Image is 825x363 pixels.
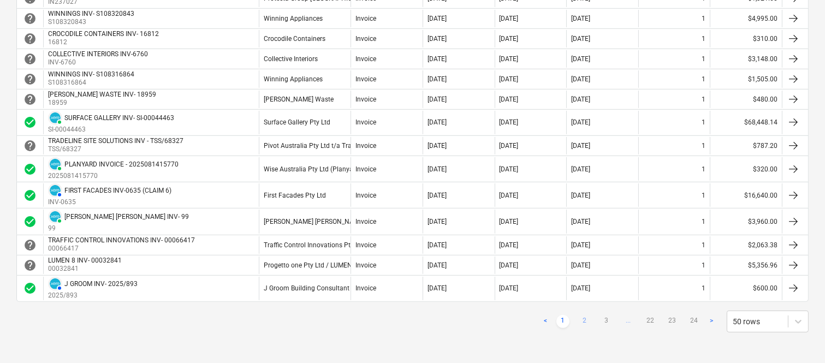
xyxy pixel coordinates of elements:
[428,75,447,83] div: [DATE]
[264,241,365,249] div: Traffic Control Innovations Pty Ltd
[710,157,782,181] div: $320.00
[48,257,122,264] div: LUMEN 8 INV- 00032841
[264,165,361,173] div: Wise Australia Pty Ltd (Planyard)
[355,192,376,199] div: Invoice
[702,118,705,126] div: 1
[48,91,156,98] div: [PERSON_NAME] WASTE INV- 18959
[571,165,590,173] div: [DATE]
[48,78,136,87] p: S108316864
[64,114,174,122] div: SURFACE GALLERY INV- SI-00044463
[710,50,782,68] div: $3,148.00
[355,96,376,103] div: Invoice
[48,70,134,78] div: WINNINGS INV- S108316864
[428,261,447,269] div: [DATE]
[500,35,519,43] div: [DATE]
[355,284,376,292] div: Invoice
[264,75,323,83] div: Winning Appliances
[710,30,782,47] div: $310.00
[23,93,37,106] span: help
[23,163,37,176] span: check_circle
[50,112,61,123] img: xero.svg
[500,142,519,150] div: [DATE]
[48,236,195,244] div: TRAFFIC CONTROL INNOVATIONS INV- 00066417
[23,12,37,25] span: help
[702,261,705,269] div: 1
[710,70,782,88] div: $1,505.00
[770,311,825,363] iframe: Chat Widget
[428,15,447,22] div: [DATE]
[48,157,62,171] div: Invoice has been synced with Xero and its status is currently PAID
[23,73,37,86] span: help
[355,261,376,269] div: Invoice
[710,210,782,233] div: $3,960.00
[702,96,705,103] div: 1
[23,52,37,66] div: Invoice is waiting for an approval
[702,15,705,22] div: 1
[50,211,61,222] img: xero.svg
[48,38,161,47] p: 16812
[710,111,782,134] div: $68,448.14
[48,264,124,273] p: 00032841
[264,55,318,63] div: Collective Interiors
[23,259,37,272] span: help
[428,218,447,225] div: [DATE]
[500,218,519,225] div: [DATE]
[48,98,158,108] p: 18959
[539,315,552,328] a: Previous page
[644,315,657,328] a: Page 22
[264,118,330,126] div: Surface Gallery Pty Ltd
[571,15,590,22] div: [DATE]
[500,15,519,22] div: [DATE]
[571,75,590,83] div: [DATE]
[710,236,782,254] div: $2,063.38
[264,218,365,225] div: [PERSON_NAME] [PERSON_NAME]
[571,118,590,126] div: [DATE]
[264,35,325,43] div: Crocodile Containers
[500,261,519,269] div: [DATE]
[428,55,447,63] div: [DATE]
[50,278,61,289] img: xero.svg
[23,52,37,66] span: help
[48,145,186,154] p: TSS/68327
[500,118,519,126] div: [DATE]
[702,142,705,150] div: 1
[48,111,62,125] div: Invoice has been synced with Xero and its status is currently PAID
[428,165,447,173] div: [DATE]
[23,116,37,129] div: Invoice was approved
[48,210,62,224] div: Invoice has been synced with Xero and its status is currently PAID
[710,91,782,108] div: $480.00
[355,241,376,249] div: Invoice
[355,165,376,173] div: Invoice
[48,277,62,291] div: Invoice has been synced with Xero and its status is currently AUTHORISED
[355,55,376,63] div: Invoice
[23,239,37,252] span: help
[428,96,447,103] div: [DATE]
[64,187,171,194] div: FIRST FACADES INV-0635 (CLAIM 6)
[264,15,323,22] div: Winning Appliances
[600,315,613,328] a: Page 3
[23,93,37,106] div: Invoice is waiting for an approval
[666,315,679,328] a: Page 23
[264,142,411,150] div: Pivot Australia Pty Ltd t/a Tradeline Site Solutions
[48,30,159,38] div: CROCODILE CONTAINERS INV- 16812
[571,55,590,63] div: [DATE]
[264,96,334,103] div: [PERSON_NAME] Waste
[355,142,376,150] div: Invoice
[500,55,519,63] div: [DATE]
[23,139,37,152] div: Invoice is waiting for an approval
[48,244,197,253] p: 00066417
[710,257,782,274] div: $5,356.96
[500,96,519,103] div: [DATE]
[48,291,138,300] p: 2025/893
[64,213,189,221] div: [PERSON_NAME] [PERSON_NAME] INV- 99
[500,165,519,173] div: [DATE]
[571,35,590,43] div: [DATE]
[23,189,37,202] span: check_circle
[23,163,37,176] div: Invoice was approved
[428,142,447,150] div: [DATE]
[48,17,136,27] p: S108320843
[64,160,179,168] div: PLANYARD INVOICE - 2025081415770
[48,224,189,233] p: 99
[702,165,705,173] div: 1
